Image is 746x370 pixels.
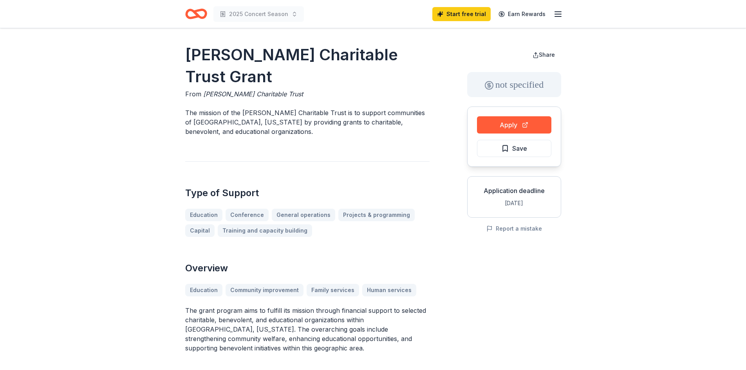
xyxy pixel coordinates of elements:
[477,140,551,157] button: Save
[185,209,222,221] a: Education
[213,6,304,22] button: 2025 Concert Season
[338,209,415,221] a: Projects & programming
[185,224,215,237] a: Capital
[185,89,430,99] div: From
[494,7,550,21] a: Earn Rewards
[226,209,269,221] a: Conference
[272,209,335,221] a: General operations
[474,199,555,208] div: [DATE]
[185,5,207,23] a: Home
[185,108,430,136] p: The mission of the [PERSON_NAME] Charitable Trust is to support communities of [GEOGRAPHIC_DATA],...
[185,187,430,199] h2: Type of Support
[185,262,430,274] h2: Overview
[432,7,491,21] a: Start free trial
[218,224,312,237] a: Training and capacity building
[185,306,430,353] p: The grant program aims to fulfill its mission through financial support to selected charitable, b...
[467,72,561,97] div: not specified
[474,186,555,195] div: Application deadline
[539,51,555,58] span: Share
[526,47,561,63] button: Share
[477,116,551,134] button: Apply
[185,44,430,88] h1: [PERSON_NAME] Charitable Trust Grant
[229,9,288,19] span: 2025 Concert Season
[486,224,542,233] button: Report a mistake
[512,143,527,153] span: Save
[203,90,303,98] span: [PERSON_NAME] Charitable Trust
